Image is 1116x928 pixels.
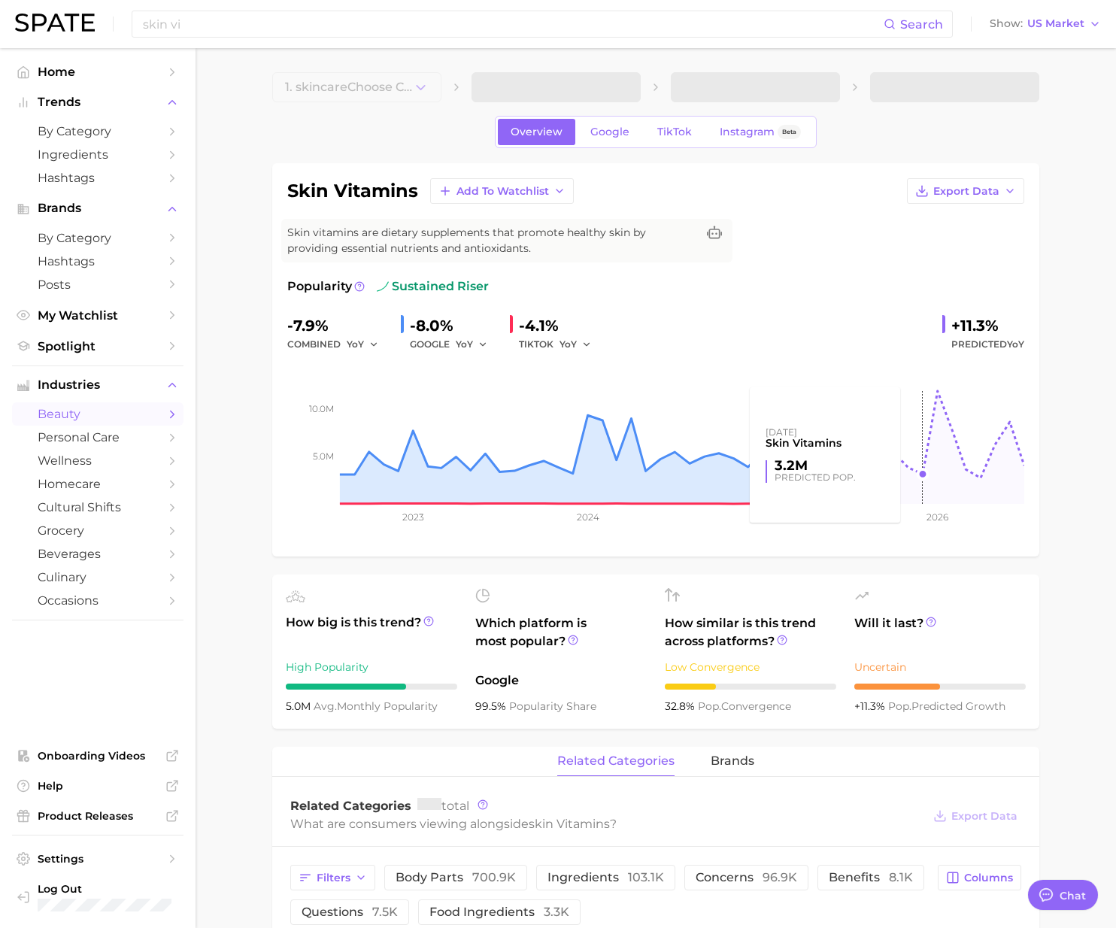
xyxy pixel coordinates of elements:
[287,182,418,200] h1: skin vitamins
[698,699,721,713] abbr: popularity index
[38,779,158,793] span: Help
[926,511,948,523] tspan: 2026
[317,872,350,884] span: Filters
[38,593,158,608] span: occasions
[557,754,675,768] span: related categories
[475,672,647,690] span: Google
[302,906,398,918] span: questions
[38,171,158,185] span: Hashtags
[498,119,575,145] a: Overview
[519,314,602,338] div: -4.1%
[951,314,1024,338] div: +11.3%
[665,699,698,713] span: 32.8%
[38,96,158,109] span: Trends
[272,72,441,102] button: 1. skincareChoose Category
[38,882,171,896] span: Log Out
[560,335,592,353] button: YoY
[286,658,457,676] div: High Popularity
[38,500,158,514] span: cultural shifts
[12,805,183,827] a: Product Releases
[429,906,569,918] span: food ingredients
[657,126,692,138] span: TikTok
[12,120,183,143] a: by Category
[12,273,183,296] a: Posts
[12,60,183,83] a: Home
[456,338,473,350] span: YoY
[12,542,183,566] a: beverages
[696,872,797,884] span: concerns
[829,872,913,884] span: benefits
[38,202,158,215] span: Brands
[951,810,1017,823] span: Export Data
[15,14,95,32] img: SPATE
[12,304,183,327] a: My Watchlist
[347,338,364,350] span: YoY
[472,870,516,884] span: 700.9k
[854,684,1026,690] div: 5 / 10
[12,519,183,542] a: grocery
[578,119,642,145] a: Google
[38,570,158,584] span: culinary
[12,878,183,916] a: Log out. Currently logged in with e-mail yumi.toki@spate.nyc.
[38,254,158,268] span: Hashtags
[38,124,158,138] span: by Category
[854,614,1026,651] span: Will it last?
[38,453,158,468] span: wellness
[38,339,158,353] span: Spotlight
[720,126,775,138] span: Instagram
[12,449,183,472] a: wellness
[752,511,774,523] tspan: 2025
[888,699,911,713] abbr: popularity index
[38,852,158,866] span: Settings
[707,119,814,145] a: InstagramBeta
[38,308,158,323] span: My Watchlist
[347,335,379,353] button: YoY
[665,684,836,690] div: 3 / 10
[12,166,183,190] a: Hashtags
[287,335,389,353] div: combined
[12,472,183,496] a: homecare
[38,809,158,823] span: Product Releases
[590,126,629,138] span: Google
[38,231,158,245] span: by Category
[12,335,183,358] a: Spotlight
[314,699,438,713] span: monthly popularity
[782,126,796,138] span: Beta
[12,775,183,797] a: Help
[964,872,1013,884] span: Columns
[12,426,183,449] a: personal care
[990,20,1023,28] span: Show
[1027,20,1084,28] span: US Market
[402,511,424,523] tspan: 2023
[698,699,791,713] span: convergence
[38,147,158,162] span: Ingredients
[372,905,398,919] span: 7.5k
[396,872,516,884] span: body parts
[854,658,1026,676] div: Uncertain
[933,185,999,198] span: Export Data
[12,745,183,767] a: Onboarding Videos
[544,905,569,919] span: 3.3k
[12,566,183,589] a: culinary
[854,699,888,713] span: +11.3%
[456,335,488,353] button: YoY
[888,699,1005,713] span: predicted growth
[286,614,457,651] span: How big is this trend?
[38,523,158,538] span: grocery
[12,402,183,426] a: beauty
[560,338,577,350] span: YoY
[287,277,352,296] span: Popularity
[12,91,183,114] button: Trends
[456,185,549,198] span: Add to Watchlist
[665,614,836,651] span: How similar is this trend across platforms?
[907,178,1024,204] button: Export Data
[547,872,664,884] span: ingredients
[577,511,599,523] tspan: 2024
[314,699,337,713] abbr: average
[900,17,943,32] span: Search
[38,749,158,763] span: Onboarding Videos
[287,225,696,256] span: Skin vitamins are dietary supplements that promote healthy skin by providing essential nutrients ...
[377,281,389,293] img: sustained riser
[986,14,1105,34] button: ShowUS Market
[38,277,158,292] span: Posts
